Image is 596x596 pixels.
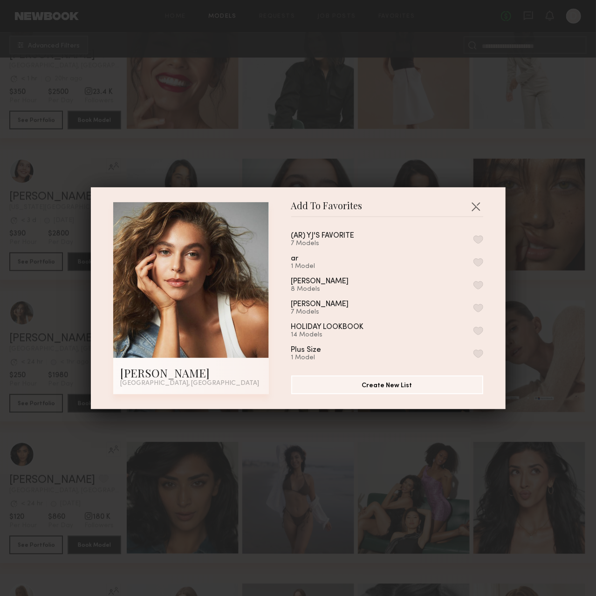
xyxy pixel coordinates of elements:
button: Close [468,199,483,214]
div: Plus Size [291,346,322,354]
div: (AR) YJ'S FAVORITE [291,232,355,240]
div: [PERSON_NAME] [121,365,261,380]
div: [PERSON_NAME] [291,278,349,286]
div: ar [291,255,299,263]
div: HOLIDAY LOOKBOOK [291,323,364,331]
button: Create New List [291,376,483,394]
div: 14 Models [291,331,386,339]
div: 8 Models [291,286,371,293]
div: [PERSON_NAME] [291,301,349,308]
span: Add To Favorites [291,202,363,216]
div: 7 Models [291,308,371,316]
div: 1 Model [291,263,321,270]
div: 1 Model [291,354,344,362]
div: 7 Models [291,240,377,247]
div: [GEOGRAPHIC_DATA], [GEOGRAPHIC_DATA] [121,380,261,387]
